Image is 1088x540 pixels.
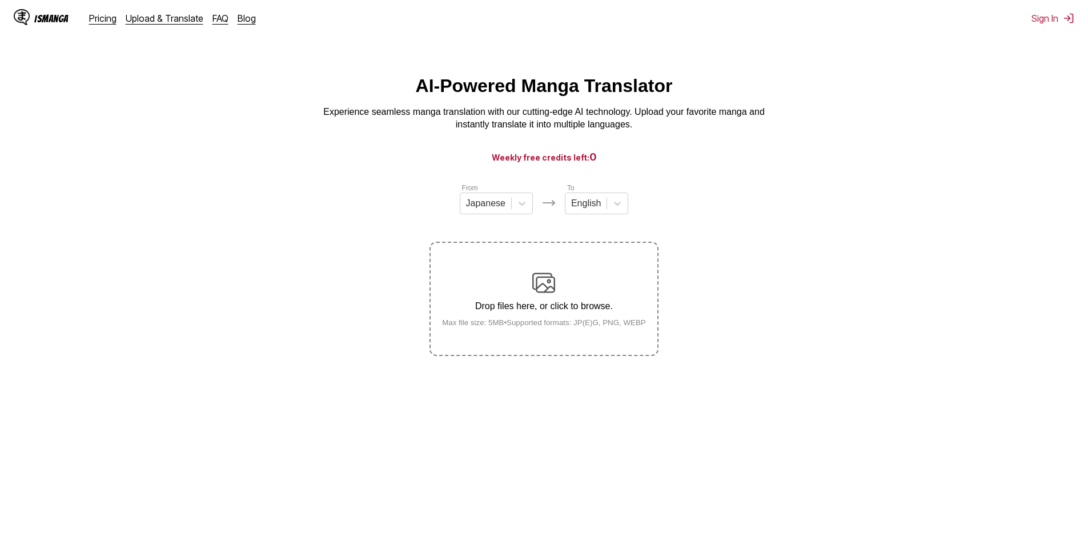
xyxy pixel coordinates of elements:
[316,106,773,131] p: Experience seamless manga translation with our cutting-edge AI technology. Upload your favorite m...
[27,150,1061,164] h3: Weekly free credits left:
[212,13,228,24] a: FAQ
[433,301,655,311] p: Drop files here, or click to browse.
[14,9,89,27] a: IsManga LogoIsManga
[589,151,597,163] span: 0
[14,9,30,25] img: IsManga Logo
[433,318,655,327] small: Max file size: 5MB • Supported formats: JP(E)G, PNG, WEBP
[567,184,575,192] label: To
[1063,13,1074,24] img: Sign out
[34,13,69,24] div: IsManga
[89,13,117,24] a: Pricing
[238,13,256,24] a: Blog
[126,13,203,24] a: Upload & Translate
[462,184,478,192] label: From
[542,196,556,210] img: Languages icon
[416,75,673,97] h1: AI-Powered Manga Translator
[1031,13,1074,24] button: Sign In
